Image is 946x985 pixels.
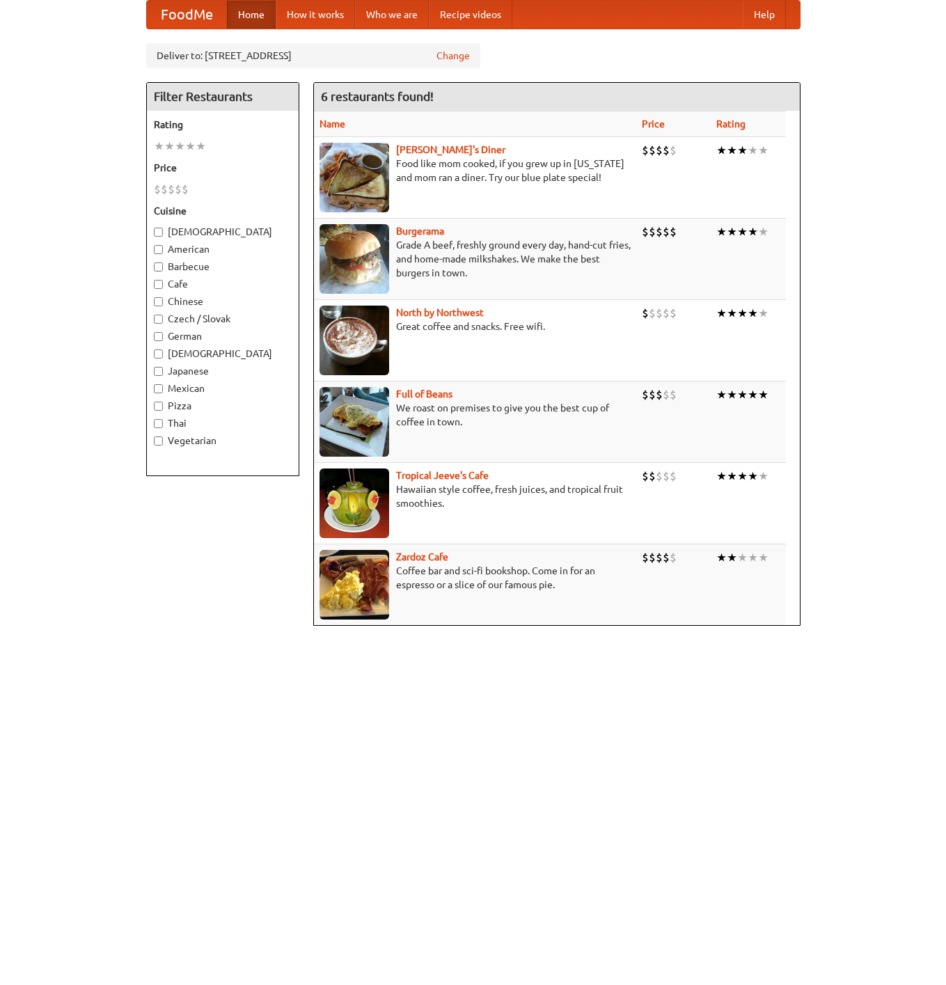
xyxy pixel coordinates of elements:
[737,224,748,239] li: ★
[175,139,185,154] li: ★
[154,367,163,376] input: Japanese
[154,381,292,395] label: Mexican
[758,550,768,565] li: ★
[663,468,670,484] li: $
[429,1,512,29] a: Recipe videos
[321,90,434,103] ng-pluralize: 6 restaurants found!
[748,306,758,321] li: ★
[748,550,758,565] li: ★
[758,387,768,402] li: ★
[154,384,163,393] input: Mexican
[147,83,299,111] h4: Filter Restaurants
[154,436,163,446] input: Vegetarian
[727,306,737,321] li: ★
[737,143,748,158] li: ★
[642,468,649,484] li: $
[758,306,768,321] li: ★
[649,143,656,158] li: $
[727,550,737,565] li: ★
[670,224,677,239] li: $
[196,139,206,154] li: ★
[154,260,292,274] label: Barbecue
[396,144,505,155] a: [PERSON_NAME]'s Diner
[396,388,452,400] a: Full of Beans
[663,224,670,239] li: $
[716,387,727,402] li: ★
[154,245,163,254] input: American
[154,161,292,175] h5: Price
[276,1,355,29] a: How it works
[716,468,727,484] li: ★
[154,416,292,430] label: Thai
[649,468,656,484] li: $
[396,470,489,481] a: Tropical Jeeve's Cafe
[154,329,292,343] label: German
[663,143,670,158] li: $
[154,118,292,132] h5: Rating
[154,419,163,428] input: Thai
[154,399,292,413] label: Pizza
[727,143,737,158] li: ★
[320,118,345,129] a: Name
[320,157,631,184] p: Food like mom cooked, if you grew up in [US_STATE] and mom ran a diner. Try our blue plate special!
[164,139,175,154] li: ★
[320,468,389,538] img: jeeves.jpg
[642,387,649,402] li: $
[154,315,163,324] input: Czech / Slovak
[355,1,429,29] a: Who we are
[154,277,292,291] label: Cafe
[320,320,631,333] p: Great coffee and snacks. Free wifi.
[670,387,677,402] li: $
[320,238,631,280] p: Grade A beef, freshly ground every day, hand-cut fries, and home-made milkshakes. We make the bes...
[320,550,389,620] img: zardoz.jpg
[670,468,677,484] li: $
[656,468,663,484] li: $
[154,364,292,378] label: Japanese
[649,306,656,321] li: $
[656,143,663,158] li: $
[758,224,768,239] li: ★
[168,182,175,197] li: $
[642,306,649,321] li: $
[154,294,292,308] label: Chinese
[146,43,480,68] div: Deliver to: [STREET_ADDRESS]
[737,550,748,565] li: ★
[663,387,670,402] li: $
[716,550,727,565] li: ★
[154,402,163,411] input: Pizza
[154,242,292,256] label: American
[396,551,448,562] b: Zardoz Cafe
[748,468,758,484] li: ★
[758,143,768,158] li: ★
[154,139,164,154] li: ★
[154,182,161,197] li: $
[396,307,484,318] a: North by Northwest
[670,143,677,158] li: $
[154,349,163,358] input: [DEMOGRAPHIC_DATA]
[748,143,758,158] li: ★
[154,434,292,448] label: Vegetarian
[642,143,649,158] li: $
[727,387,737,402] li: ★
[663,550,670,565] li: $
[642,118,665,129] a: Price
[154,280,163,289] input: Cafe
[154,312,292,326] label: Czech / Slovak
[737,468,748,484] li: ★
[743,1,786,29] a: Help
[185,139,196,154] li: ★
[716,306,727,321] li: ★
[656,306,663,321] li: $
[727,224,737,239] li: ★
[154,347,292,361] label: [DEMOGRAPHIC_DATA]
[320,387,389,457] img: beans.jpg
[320,564,631,592] p: Coffee bar and sci-fi bookshop. Come in for an espresso or a slice of our famous pie.
[154,297,163,306] input: Chinese
[748,224,758,239] li: ★
[649,224,656,239] li: $
[748,387,758,402] li: ★
[320,143,389,212] img: sallys.jpg
[396,226,444,237] b: Burgerama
